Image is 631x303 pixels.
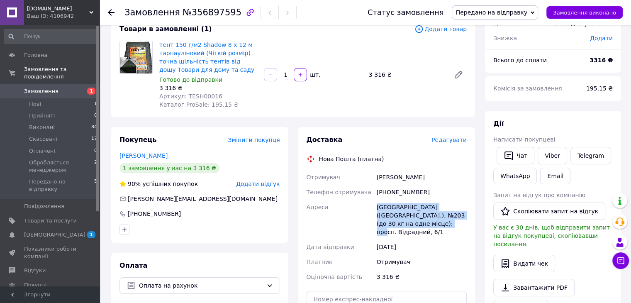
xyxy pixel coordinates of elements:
[24,231,85,239] span: [DEMOGRAPHIC_DATA]
[128,181,141,187] span: 90%
[493,120,504,127] span: Дії
[590,35,613,42] span: Додати
[493,85,562,92] span: Комісія за замовлення
[94,100,97,108] span: 1
[307,274,362,280] span: Оціночна вартість
[29,100,41,108] span: Нові
[375,200,468,239] div: [GEOGRAPHIC_DATA] ([GEOGRAPHIC_DATA].), №203 (до 30 кг на одне місце): просп. Відрадний, 6/1
[4,29,98,44] input: Пошук
[27,12,100,20] div: Ваш ID: 4106942
[24,66,100,81] span: Замовлення та повідомлення
[375,254,468,269] div: Отримувач
[119,25,212,33] span: Товари в замовленні (1)
[590,57,613,64] b: 3316 ₴
[375,269,468,284] div: 3 316 ₴
[307,189,371,195] span: Телефон отримувача
[24,245,77,260] span: Показники роботи компанії
[87,88,95,95] span: 1
[24,217,77,225] span: Товари та послуги
[94,112,97,120] span: 0
[493,224,610,247] span: У вас є 30 днів, щоб відправити запит на відгук покупцеві, скопіювавши посилання.
[308,71,321,79] div: шт.
[570,147,611,164] a: Telegram
[119,180,198,188] div: успішних покупок
[119,136,157,144] span: Покупець
[540,168,570,184] button: Email
[307,136,343,144] span: Доставка
[538,147,567,164] a: Viber
[24,88,58,95] span: Замовлення
[159,84,257,92] div: 3 316 ₴
[159,76,222,83] span: Готово до відправки
[91,124,97,131] span: 84
[493,203,605,220] button: Скопіювати запит на відгук
[493,136,555,143] span: Написати покупцеві
[586,85,613,92] span: 195.15 ₴
[553,10,616,16] span: Замовлення виконано
[228,137,280,143] span: Змінити покупця
[159,101,238,108] span: Каталог ProSale: 195.15 ₴
[24,203,64,210] span: Повідомлення
[29,135,57,143] span: Скасовані
[159,93,222,100] span: Артикул: TESH00016
[29,112,55,120] span: Прийняті
[139,281,263,290] span: Оплата на рахунок
[94,178,97,193] span: 5
[24,51,47,59] span: Головна
[375,185,468,200] div: [PHONE_NUMBER]
[307,259,333,265] span: Платник
[24,281,46,289] span: Покупці
[24,267,46,274] span: Відгуки
[317,155,386,163] div: Нова Пошта (платна)
[493,279,575,296] a: Завантажити PDF
[127,210,182,218] div: [PHONE_NUMBER]
[29,147,55,155] span: Оплачені
[120,41,152,73] img: Тент 150 г/м2 Shadow 8 х 12 м тарпауліновий (Чіткій розмір) точна щільність тентів від дощу Товар...
[94,159,97,174] span: 2
[365,69,447,81] div: 3 316 ₴
[368,8,444,17] div: Статус замовлення
[375,170,468,185] div: [PERSON_NAME]
[119,152,168,159] a: [PERSON_NAME]
[431,137,467,143] span: Редагувати
[159,42,254,73] a: Тент 150 г/м2 Shadow 8 х 12 м тарпауліновий (Чіткій розмір) точна щільність тентів від дощу Товар...
[493,255,555,272] button: Видати чек
[493,192,585,198] span: Запит на відгук про компанію
[414,24,467,34] span: Додати товар
[450,66,467,83] a: Редагувати
[183,7,241,17] span: №356897595
[307,204,329,210] span: Адреса
[128,195,278,202] span: [PERSON_NAME][EMAIL_ADDRESS][DOMAIN_NAME]
[124,7,180,17] span: Замовлення
[497,147,534,164] button: Чат
[87,231,95,238] span: 1
[612,252,629,269] button: Чат з покупцем
[493,57,547,64] span: Всього до сплати
[307,174,340,181] span: Отримувач
[119,163,219,173] div: 1 замовлення у вас на 3 316 ₴
[493,20,522,27] span: Доставка
[493,35,517,42] span: Знижка
[307,244,354,250] span: Дата відправки
[236,181,280,187] span: Додати відгук
[91,135,97,143] span: 17
[119,261,147,269] span: Оплата
[375,239,468,254] div: [DATE]
[29,178,94,193] span: Передано на відправку
[27,5,89,12] span: Zaberi.ua
[29,159,94,174] span: Обробляється менеджером
[493,168,537,184] a: WhatsApp
[94,147,97,155] span: 0
[29,124,55,131] span: Виконані
[108,8,115,17] div: Повернутися назад
[546,6,623,19] button: Замовлення виконано
[456,9,527,16] span: Передано на відправку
